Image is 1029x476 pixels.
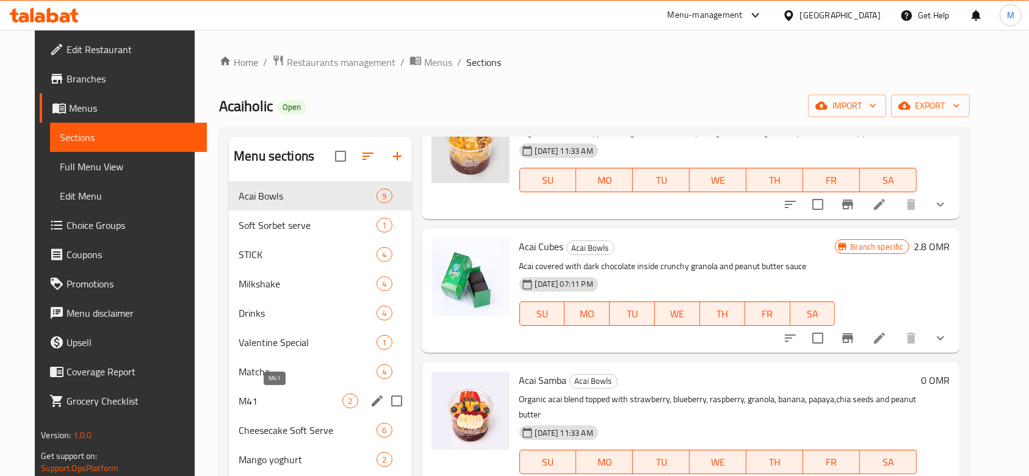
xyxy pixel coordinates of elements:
span: Choice Groups [67,218,197,233]
div: Acai Bowls [569,374,618,389]
span: MO [569,305,605,323]
button: SU [519,168,577,192]
span: Acaiholic [219,92,273,120]
button: TH [700,301,745,326]
span: Full Menu View [60,159,197,174]
button: TH [746,450,803,474]
button: FR [745,301,790,326]
div: Open [278,100,306,115]
button: Add section [383,142,412,171]
button: SA [860,168,917,192]
li: / [457,55,461,70]
span: Grocery Checklist [67,394,197,408]
div: items [377,189,392,203]
a: Promotions [40,269,207,298]
button: SA [790,301,836,326]
span: 4 [377,366,391,378]
div: [GEOGRAPHIC_DATA] [800,9,881,22]
div: Acai Bowls [566,240,615,255]
span: export [901,98,960,114]
img: Acai Cubes [431,238,510,316]
span: Sections [60,130,197,145]
button: SU [519,450,577,474]
span: 1.0.0 [73,427,92,443]
div: M412edit [229,386,411,416]
li: / [400,55,405,70]
span: Soft Sorbet serve [239,218,377,233]
div: items [377,218,392,233]
a: Menu disclaimer [40,298,207,328]
span: Select all sections [328,143,353,169]
div: items [377,306,392,320]
a: Home [219,55,258,70]
span: Acai Samba [519,371,567,389]
span: Milkshake [239,276,377,291]
button: delete [897,190,926,219]
span: Branch specific [845,241,908,253]
span: Version: [41,427,71,443]
span: SA [795,305,831,323]
button: MO [576,450,633,474]
h6: 2.8 OMR [914,238,950,255]
span: 9 [377,190,391,202]
h6: 0 OMR [922,372,950,389]
a: Support.OpsPlatform [41,460,118,476]
span: FR [750,305,785,323]
div: STICK4 [229,240,411,269]
span: Menus [424,55,452,70]
button: delete [897,323,926,353]
span: Mango yoghurt [239,452,377,467]
span: Acai Cubes [519,237,564,256]
span: FR [808,453,855,471]
span: TH [751,453,798,471]
a: Edit menu item [872,331,887,345]
span: Menu disclaimer [67,306,197,320]
span: 1 [377,337,391,348]
span: STICK [239,247,377,262]
img: Acai Samba [431,372,510,450]
span: import [818,98,876,114]
a: Coverage Report [40,357,207,386]
a: Branches [40,64,207,93]
button: TU [633,168,690,192]
span: [DATE] 11:33 AM [530,427,598,439]
a: Full Menu View [50,152,207,181]
div: items [377,452,392,467]
button: edit [368,392,386,410]
span: M [1007,9,1014,22]
span: Valentine Special [239,335,377,350]
button: Branch-specific-item [833,190,862,219]
span: Edit Restaurant [67,42,197,57]
span: Sort sections [353,142,383,171]
span: Get support on: [41,448,97,464]
span: Menus [69,101,197,115]
button: WE [690,450,746,474]
div: Milkshake4 [229,269,411,298]
button: MO [565,301,610,326]
span: MO [581,453,628,471]
span: 4 [377,278,391,290]
span: Matcha [239,364,377,379]
div: items [377,335,392,350]
button: sort-choices [776,190,805,219]
button: show more [926,323,955,353]
div: Cheesecake Soft Serve6 [229,416,411,445]
img: Acai Peanut butter [431,105,510,183]
div: items [377,276,392,291]
div: Cheesecake Soft Serve [239,423,377,438]
span: WE [660,305,695,323]
a: Edit Restaurant [40,35,207,64]
a: Menus [40,93,207,123]
span: Drinks [239,306,377,320]
span: TU [638,171,685,189]
span: Coverage Report [67,364,197,379]
a: Restaurants management [272,54,395,70]
span: SA [865,453,912,471]
button: WE [655,301,700,326]
a: Upsell [40,328,207,357]
span: Acai Bowls [239,189,377,203]
div: items [377,247,392,262]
